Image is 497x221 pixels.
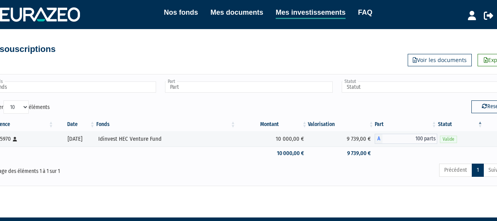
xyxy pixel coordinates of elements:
[382,134,438,144] span: 100 parts
[210,7,263,18] a: Mes documents
[276,7,346,19] a: Mes investissements
[164,7,198,18] a: Nos fonds
[408,54,472,66] a: Voir les documents
[57,135,93,143] div: [DATE]
[308,131,375,147] td: 9 739,00 €
[54,118,96,131] th: Date: activer pour trier la colonne par ordre croissant
[308,118,375,131] th: Valorisation: activer pour trier la colonne par ordre croissant
[375,134,382,144] span: A
[375,134,438,144] div: A - Idinvest HEC Venture Fund
[96,118,236,131] th: Fonds: activer pour trier la colonne par ordre croissant
[308,147,375,160] td: 9 739,00 €
[236,118,308,131] th: Montant: activer pour trier la colonne par ordre croissant
[98,135,233,143] div: Idinvest HEC Venture Fund
[13,137,17,142] i: [Français] Personne physique
[472,164,484,177] a: 1
[236,147,308,160] td: 10 000,00 €
[3,100,29,114] select: Afficheréléments
[358,7,372,18] a: FAQ
[375,118,438,131] th: Part: activer pour trier la colonne par ordre croissant
[440,136,457,143] span: Valide
[439,164,472,177] a: Précédent
[236,131,308,147] td: 10 000,00 €
[437,118,483,131] th: Statut : activer pour trier la colonne par ordre d&eacute;croissant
